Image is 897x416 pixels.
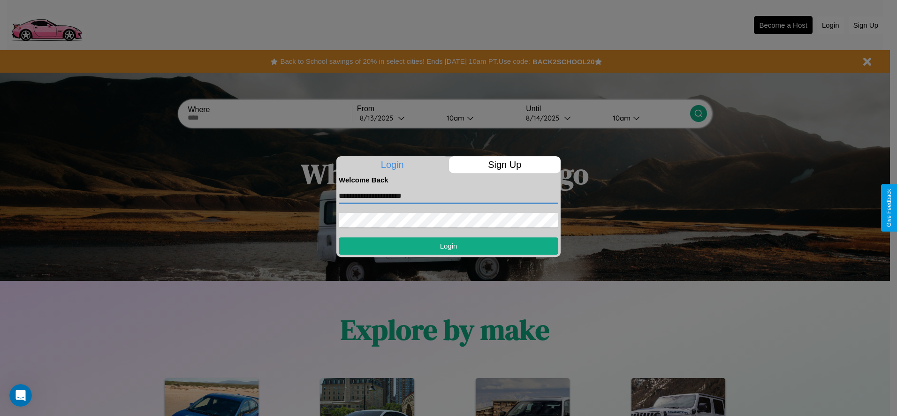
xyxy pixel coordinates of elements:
[336,156,448,173] p: Login
[339,176,558,184] h4: Welcome Back
[339,237,558,255] button: Login
[9,384,32,407] iframe: Intercom live chat
[886,189,892,227] div: Give Feedback
[449,156,561,173] p: Sign Up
